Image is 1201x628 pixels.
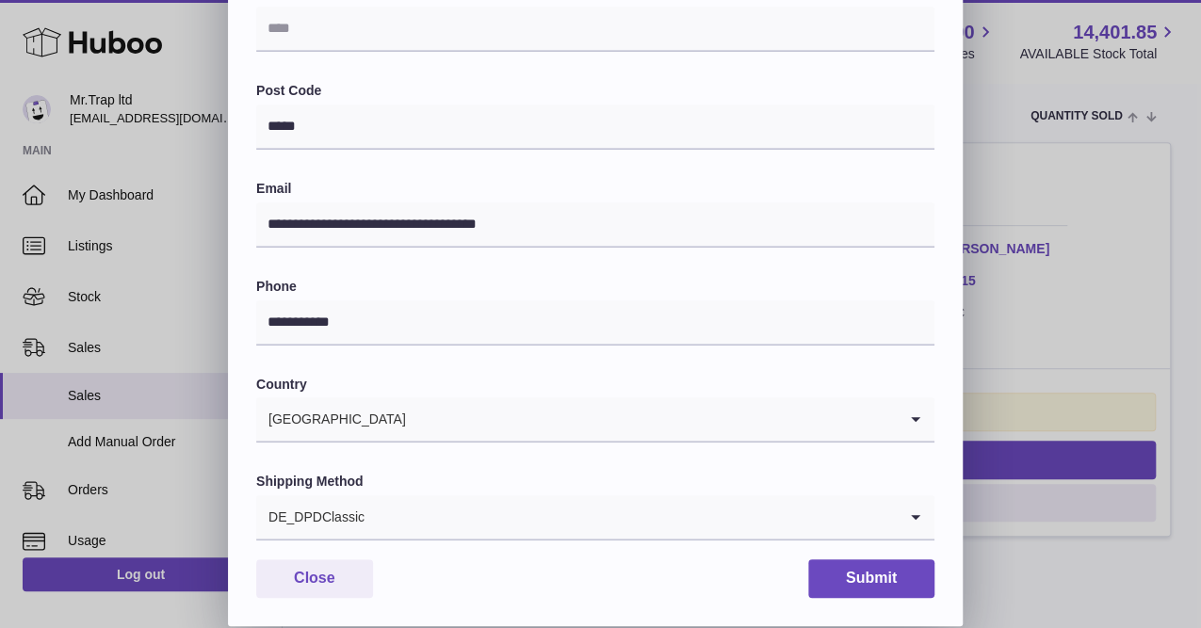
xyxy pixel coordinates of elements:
[256,495,934,540] div: Search for option
[256,559,373,598] button: Close
[808,559,934,598] button: Submit
[256,82,934,100] label: Post Code
[407,397,897,441] input: Search for option
[256,473,934,491] label: Shipping Method
[256,397,934,443] div: Search for option
[256,495,365,539] span: DE_DPDClassic
[256,278,934,296] label: Phone
[365,495,897,539] input: Search for option
[256,397,407,441] span: [GEOGRAPHIC_DATA]
[256,376,934,394] label: Country
[256,180,934,198] label: Email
